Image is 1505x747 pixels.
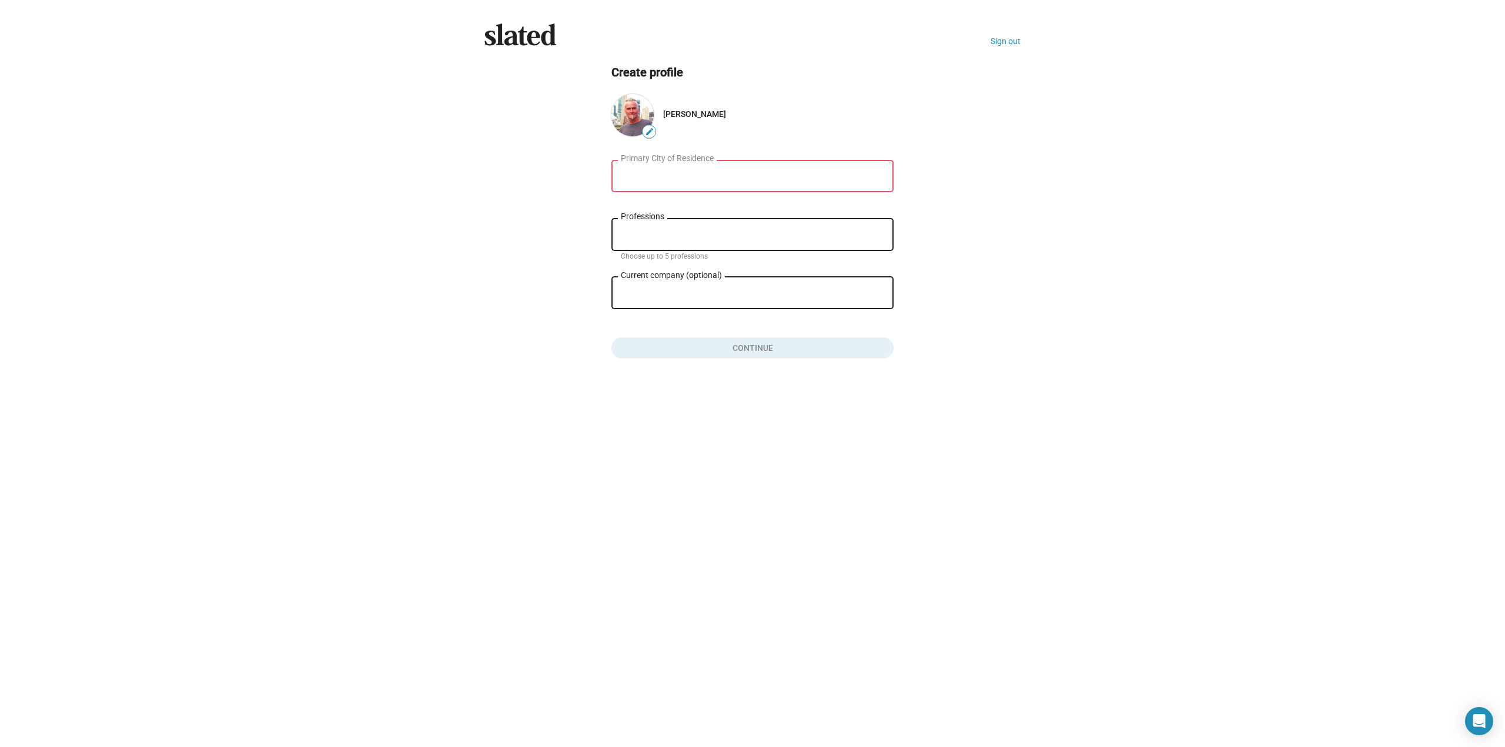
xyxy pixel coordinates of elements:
[611,65,894,81] h2: Create profile
[991,36,1021,46] a: Sign out
[1465,707,1493,735] div: Open Intercom Messenger
[663,109,894,119] div: [PERSON_NAME]
[621,252,708,262] mat-hint: Choose up to 5 professions
[645,127,654,136] mat-icon: edit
